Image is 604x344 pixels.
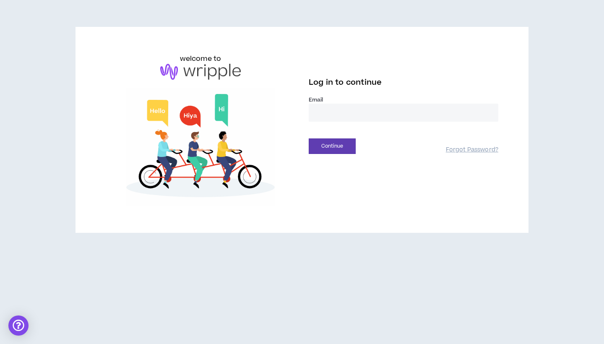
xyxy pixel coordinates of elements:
label: Email [309,96,498,104]
span: Log in to continue [309,77,382,88]
img: Welcome to Wripple [106,88,295,206]
div: Open Intercom Messenger [8,315,29,336]
img: logo-brand.png [160,64,241,80]
h6: welcome to [180,54,221,64]
a: Forgot Password? [446,146,498,154]
button: Continue [309,138,356,154]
